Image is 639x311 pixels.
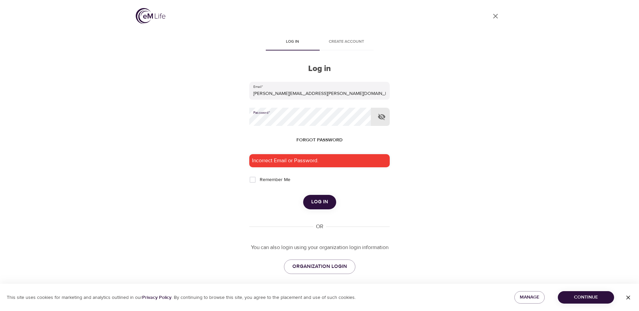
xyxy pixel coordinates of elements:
[324,38,370,45] span: Create account
[296,136,343,144] span: Forgot password
[313,223,326,231] div: OR
[249,34,389,50] div: disabled tabs example
[558,291,614,304] button: Continue
[487,8,504,24] a: close
[249,64,389,74] h2: Log in
[270,38,316,45] span: Log in
[249,154,389,167] div: Incorrect Email or Password.
[136,8,165,24] img: logo
[520,293,539,302] span: Manage
[514,291,545,304] button: Manage
[249,244,389,251] p: You can also login using your organization login information
[142,295,171,301] a: Privacy Policy
[292,262,347,271] span: ORGANIZATION LOGIN
[563,293,609,302] span: Continue
[284,260,355,274] a: ORGANIZATION LOGIN
[294,134,345,146] button: Forgot password
[260,176,290,183] span: Remember Me
[311,198,328,206] span: Log in
[303,195,336,209] button: Log in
